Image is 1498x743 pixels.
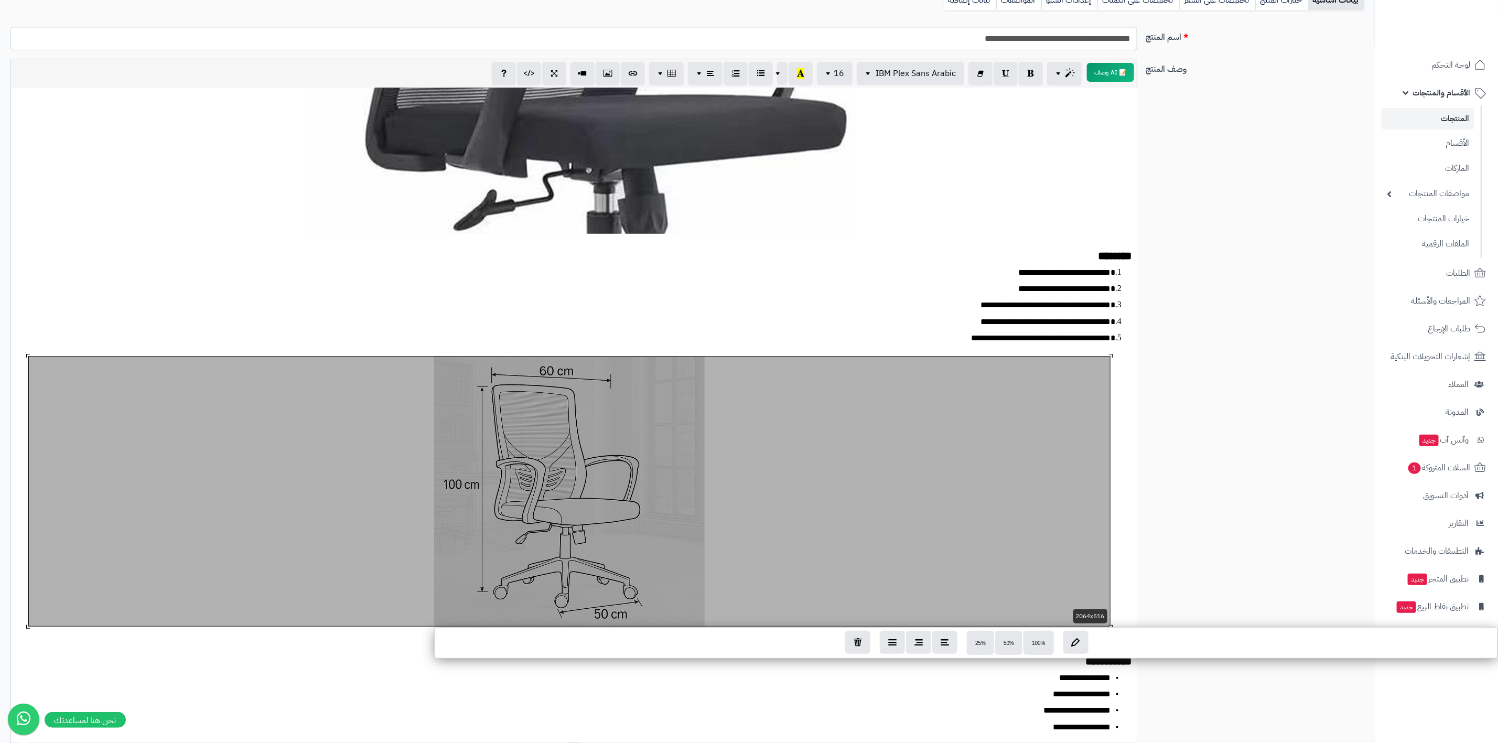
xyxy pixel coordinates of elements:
[1382,316,1492,341] a: طلبات الإرجاع
[1382,132,1474,155] a: الأقسام
[1087,63,1134,82] button: 📝 AI وصف
[1405,544,1469,558] span: التطبيقات والخدمات
[1382,261,1492,286] a: الطلبات
[817,62,853,85] button: 16
[1397,601,1416,613] span: جديد
[1408,462,1421,475] span: 1
[1431,58,1470,72] span: لوحة التحكم
[1382,566,1492,591] a: تطبيق المتجرجديد
[1382,208,1474,230] a: خيارات المنتجات
[1418,433,1469,447] span: وآتس آب
[1407,572,1469,586] span: تطبيق المتجر
[857,62,964,85] button: IBM Plex Sans Arabic
[1419,435,1439,446] span: جديد
[1411,294,1470,308] span: المراجعات والأسئلة
[1382,233,1474,255] a: الملفات الرقمية
[834,67,844,80] span: 16
[1382,288,1492,314] a: المراجعات والأسئلة
[1382,108,1474,130] a: المنتجات
[1382,157,1474,180] a: الماركات
[967,631,994,655] button: 25%
[1413,85,1470,100] span: الأقسام والمنتجات
[876,67,956,80] span: IBM Plex Sans Arabic
[1023,631,1054,655] button: 100%
[1382,539,1492,564] a: التطبيقات والخدمات
[1073,609,1107,623] div: 2064x516
[1446,266,1470,281] span: الطلبات
[1448,377,1469,392] span: العملاء
[1141,27,1368,44] label: اسم المنتج
[1382,52,1492,78] a: لوحة التحكم
[1032,640,1046,646] span: 100%
[1396,599,1469,614] span: تطبيق نقاط البيع
[1382,483,1492,508] a: أدوات التسويق
[1382,455,1492,480] a: السلات المتروكة1
[1408,574,1427,585] span: جديد
[995,631,1022,655] button: 50%
[1407,460,1470,475] span: السلات المتروكة
[1423,488,1469,503] span: أدوات التسويق
[1382,511,1492,536] a: التقارير
[1428,321,1470,336] span: طلبات الإرجاع
[1449,516,1469,531] span: التقارير
[1382,344,1492,369] a: إشعارات التحويلات البنكية
[1382,594,1492,619] a: تطبيق نقاط البيعجديد
[1427,17,1488,39] img: logo-2.png
[1382,427,1492,453] a: وآتس آبجديد
[1004,640,1014,646] span: 50%
[975,640,986,646] span: 25%
[1382,182,1474,205] a: مواصفات المنتجات
[1382,372,1492,397] a: العملاء
[1141,59,1368,76] label: وصف المنتج
[1382,622,1492,647] a: الإعدادات
[1382,400,1492,425] a: المدونة
[1446,405,1469,419] span: المدونة
[1391,349,1470,364] span: إشعارات التحويلات البنكية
